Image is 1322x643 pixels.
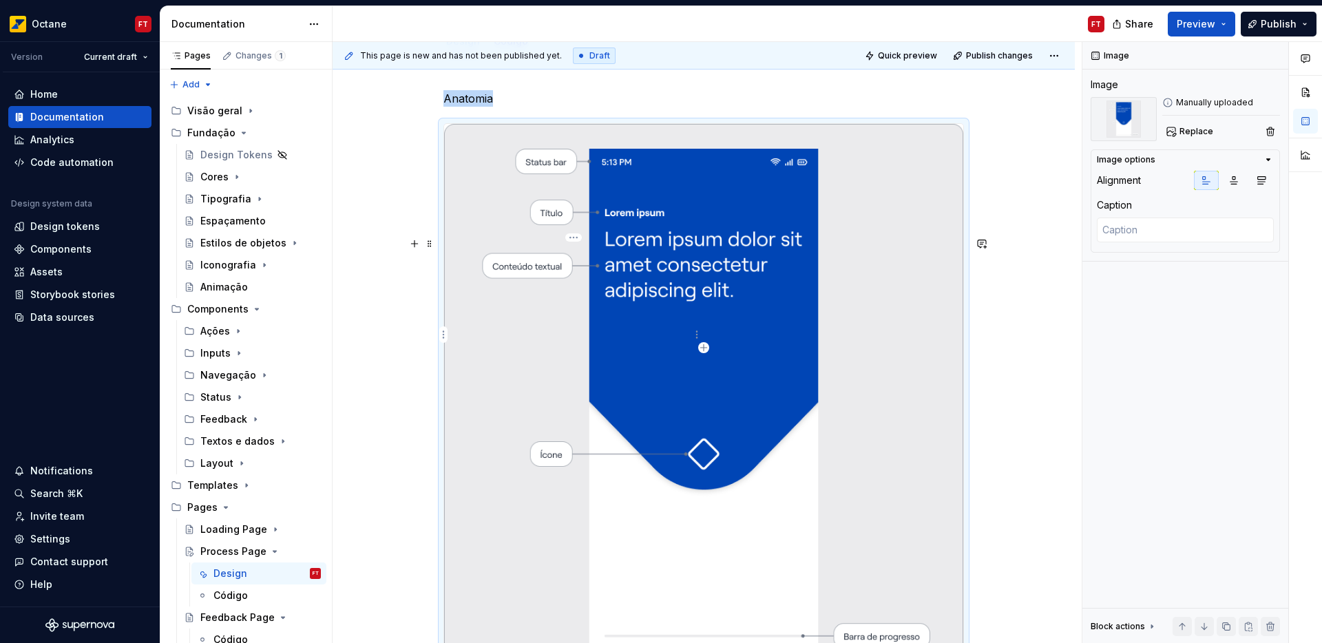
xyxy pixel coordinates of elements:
[275,50,286,61] span: 1
[1125,17,1153,31] span: Share
[171,17,302,31] div: Documentation
[8,460,151,482] button: Notifications
[200,192,251,206] div: Tipografia
[84,52,137,63] span: Current draft
[165,75,217,94] button: Add
[165,122,326,144] div: Fundação
[235,50,286,61] div: Changes
[10,16,26,32] img: e8093afa-4b23-4413-bf51-00cde92dbd3f.png
[200,258,256,272] div: Iconografia
[30,487,83,500] div: Search ⌘K
[187,126,235,140] div: Fundação
[1168,12,1235,36] button: Preview
[1105,12,1162,36] button: Share
[1091,78,1118,92] div: Image
[178,452,326,474] div: Layout
[443,90,964,107] p: Anatomia
[1097,198,1132,212] div: Caption
[200,170,229,184] div: Cores
[171,50,211,61] div: Pages
[1162,97,1280,108] div: Manually uploaded
[1097,173,1141,187] div: Alignment
[200,434,275,448] div: Textos e dados
[949,46,1039,65] button: Publish changes
[178,430,326,452] div: Textos e dados
[8,238,151,260] a: Components
[30,87,58,101] div: Home
[178,254,326,276] a: Iconografia
[30,464,93,478] div: Notifications
[1261,17,1297,31] span: Publish
[200,412,247,426] div: Feedback
[313,567,319,580] div: FT
[30,555,108,569] div: Contact support
[30,310,94,324] div: Data sources
[8,528,151,550] a: Settings
[30,532,70,546] div: Settings
[200,346,231,360] div: Inputs
[1241,12,1316,36] button: Publish
[8,505,151,527] a: Invite team
[589,50,610,61] span: Draft
[191,584,326,607] a: Código
[178,342,326,364] div: Inputs
[30,110,104,124] div: Documentation
[1097,154,1155,165] div: Image options
[200,523,267,536] div: Loading Page
[178,607,326,629] a: Feedback Page
[178,188,326,210] a: Tipografia
[30,578,52,591] div: Help
[30,242,92,256] div: Components
[178,408,326,430] div: Feedback
[30,156,114,169] div: Code automation
[182,79,200,90] span: Add
[200,214,266,228] div: Espaçamento
[178,386,326,408] div: Status
[45,618,114,632] svg: Supernova Logo
[360,50,562,61] span: This page is new and has not been published yet.
[8,83,151,105] a: Home
[30,288,115,302] div: Storybook stories
[1091,97,1157,141] img: d155d422-8e15-46f4-a80c-c51d17aa58a9.png
[30,265,63,279] div: Assets
[1091,19,1101,30] div: FT
[213,567,247,580] div: Design
[178,518,326,540] a: Loading Page
[178,144,326,166] a: Design Tokens
[138,19,148,30] div: FT
[1097,154,1274,165] button: Image options
[178,232,326,254] a: Estilos de objetos
[200,368,256,382] div: Navegação
[861,46,943,65] button: Quick preview
[187,500,218,514] div: Pages
[8,573,151,595] button: Help
[8,284,151,306] a: Storybook stories
[8,106,151,128] a: Documentation
[8,261,151,283] a: Assets
[187,302,249,316] div: Components
[32,17,67,31] div: Octane
[178,320,326,342] div: Ações
[8,129,151,151] a: Analytics
[78,48,154,67] button: Current draft
[187,478,238,492] div: Templates
[213,589,248,602] div: Código
[200,280,248,294] div: Animação
[8,306,151,328] a: Data sources
[11,52,43,63] div: Version
[966,50,1033,61] span: Publish changes
[191,562,326,584] a: DesignFT
[200,324,230,338] div: Ações
[878,50,937,61] span: Quick preview
[178,210,326,232] a: Espaçamento
[11,198,92,209] div: Design system data
[8,215,151,238] a: Design tokens
[1179,126,1213,137] span: Replace
[200,148,273,162] div: Design Tokens
[3,9,157,39] button: OctaneFT
[30,509,84,523] div: Invite team
[1091,617,1157,636] div: Block actions
[1177,17,1215,31] span: Preview
[165,298,326,320] div: Components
